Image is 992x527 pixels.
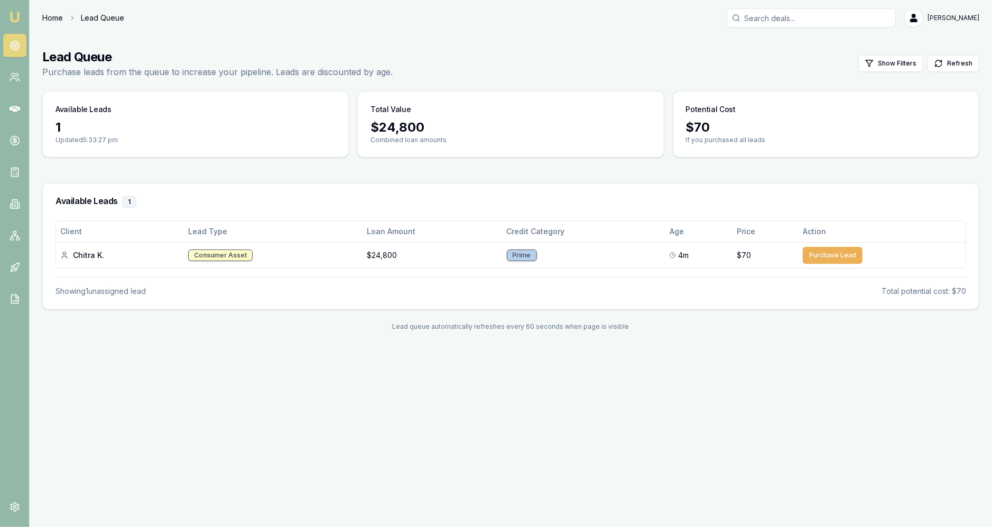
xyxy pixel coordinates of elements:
[55,196,966,208] h3: Available Leads
[928,14,979,22] span: [PERSON_NAME]
[727,8,896,27] input: Search deals
[42,322,979,331] div: Lead queue automatically refreshes every 60 seconds when page is visible
[686,136,966,144] p: If you purchased all leads
[42,66,393,78] p: Purchase leads from the queue to increase your pipeline. Leads are discounted by age.
[678,250,689,261] span: 4m
[42,13,63,23] a: Home
[81,13,124,23] span: Lead Queue
[799,221,966,242] th: Action
[737,250,751,261] span: $70
[686,104,736,115] h3: Potential Cost
[928,55,979,72] button: Refresh
[184,221,363,242] th: Lead Type
[55,104,112,115] h3: Available Leads
[370,136,651,144] p: Combined loan amounts
[665,221,733,242] th: Age
[507,249,537,261] div: Prime
[42,49,393,66] h1: Lead Queue
[503,221,665,242] th: Credit Category
[55,119,336,136] div: 1
[370,104,411,115] h3: Total Value
[55,136,336,144] p: Updated 5:33:27 pm
[363,221,502,242] th: Loan Amount
[858,55,923,72] button: Show Filters
[60,250,180,261] div: Chitra K.
[363,242,502,268] td: $24,800
[188,249,253,261] div: Consumer Asset
[882,286,966,297] div: Total potential cost: $70
[122,196,136,208] div: 1
[370,119,651,136] div: $ 24,800
[686,119,966,136] div: $ 70
[55,286,146,297] div: Showing 1 unassigned lead
[733,221,799,242] th: Price
[8,11,21,23] img: emu-icon-u.png
[803,247,863,264] button: Purchase Lead
[56,221,184,242] th: Client
[42,13,124,23] nav: breadcrumb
